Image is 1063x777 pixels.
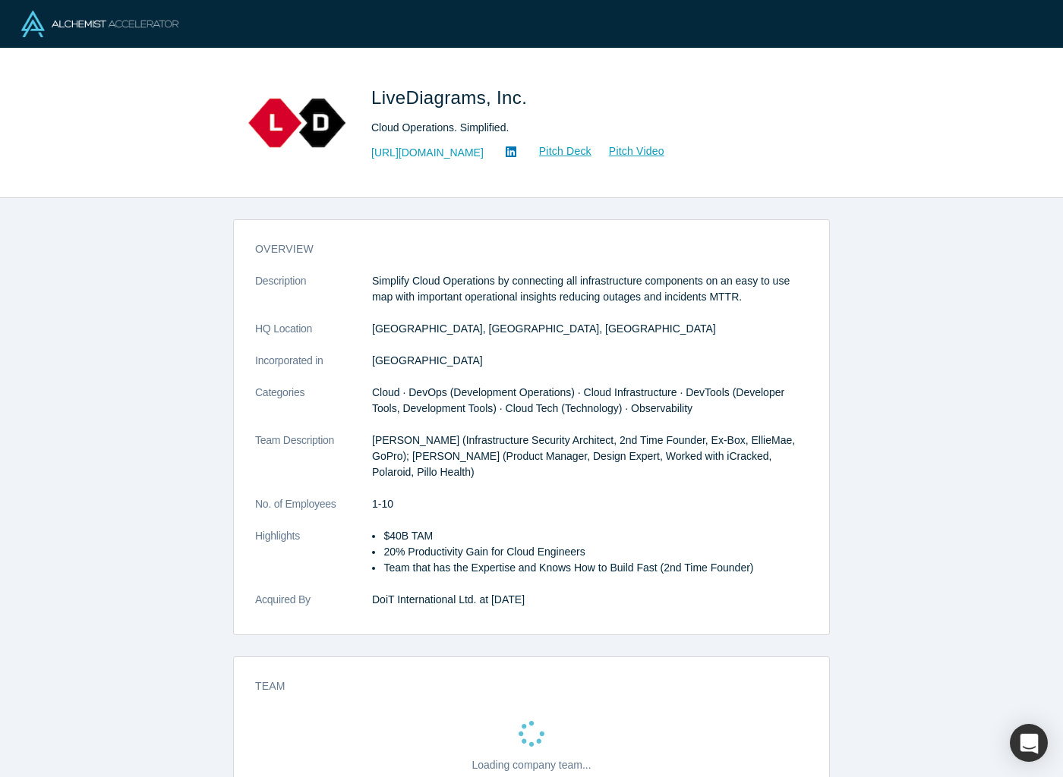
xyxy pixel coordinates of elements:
dd: [GEOGRAPHIC_DATA] [372,353,808,369]
dt: HQ Location [255,321,372,353]
dd: DoiT International Ltd. at [DATE] [372,592,808,608]
h3: Team [255,678,787,694]
li: Team that has the Expertise and Knows How to Build Fast (2nd Time Founder) [383,560,808,576]
dt: Categories [255,385,372,433]
dt: Highlights [255,528,372,592]
img: Alchemist Logo [21,11,178,37]
li: $40B TAM [383,528,808,544]
a: Pitch Deck [522,143,592,160]
dt: Team Description [255,433,372,496]
dt: Incorporated in [255,353,372,385]
dt: Description [255,273,372,321]
div: Cloud Operations. Simplified. [371,120,796,136]
span: LiveDiagrams, Inc. [371,87,532,108]
dd: [GEOGRAPHIC_DATA], [GEOGRAPHIC_DATA], [GEOGRAPHIC_DATA] [372,321,808,337]
dt: No. of Employees [255,496,372,528]
p: [PERSON_NAME] (Infrastructure Security Architect, 2nd Time Founder, Ex-Box, EllieMae, GoPro); [PE... [372,433,808,480]
img: LiveDiagrams, Inc.'s Logo [244,70,350,176]
dd: 1-10 [372,496,808,512]
p: Simplify Cloud Operations by connecting all infrastructure components on an easy to use map with ... [372,273,808,305]
span: Cloud · DevOps (Development Operations) · Cloud Infrastructure · DevTools (Developer Tools, Devel... [372,386,784,414]
a: Pitch Video [592,143,665,160]
li: 20% Productivity Gain for Cloud Engineers [383,544,808,560]
dt: Acquired By [255,592,372,624]
h3: overview [255,241,787,257]
a: [URL][DOMAIN_NAME] [371,145,484,161]
p: Loading company team... [472,757,591,773]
